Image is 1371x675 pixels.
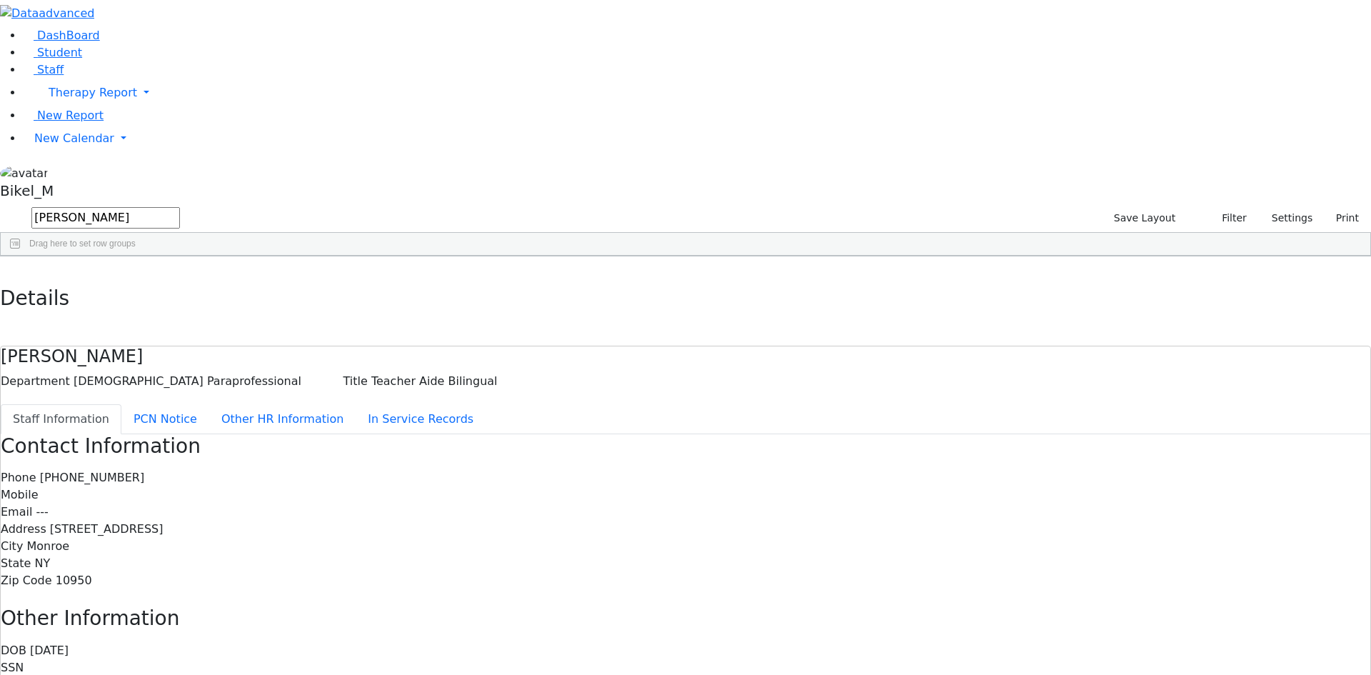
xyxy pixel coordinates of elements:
button: Staff Information [1,404,121,434]
span: NY [34,556,50,570]
h4: [PERSON_NAME] [1,346,1370,367]
span: Teacher Aide Bilingual [371,374,498,388]
button: Print [1319,207,1365,229]
button: In Service Records [356,404,486,434]
span: --- [36,505,48,519]
span: Staff [37,63,64,76]
button: Other HR Information [209,404,356,434]
label: Address [1,521,46,538]
a: New Calendar [23,124,1371,153]
a: Therapy Report [23,79,1371,107]
button: Filter [1203,207,1253,229]
label: Email [1,504,32,521]
span: Therapy Report [49,86,137,99]
label: DOB [1,642,26,659]
span: [PHONE_NUMBER] [40,471,145,484]
a: Student [23,46,82,59]
label: City [1,538,23,555]
a: New Report [23,109,104,122]
button: PCN Notice [121,404,209,434]
label: State [1,555,31,572]
span: DashBoard [37,29,100,42]
label: Mobile [1,486,38,504]
label: Title [343,373,368,390]
span: [STREET_ADDRESS] [50,522,164,536]
button: Save Layout [1108,207,1182,229]
a: DashBoard [23,29,100,42]
button: Settings [1253,207,1319,229]
span: New Calendar [34,131,114,145]
span: Student [37,46,82,59]
h3: Other Information [1,606,1370,631]
label: Zip Code [1,572,52,589]
label: Department [1,373,70,390]
span: [DATE] [30,644,69,657]
input: Search [31,207,180,229]
h3: Contact Information [1,434,1370,459]
span: Drag here to set row groups [29,239,136,249]
span: Monroe [26,539,69,553]
a: Staff [23,63,64,76]
span: [DEMOGRAPHIC_DATA] Paraprofessional [74,374,301,388]
label: Phone [1,469,36,486]
span: 10950 [56,574,92,587]
span: New Report [37,109,104,122]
